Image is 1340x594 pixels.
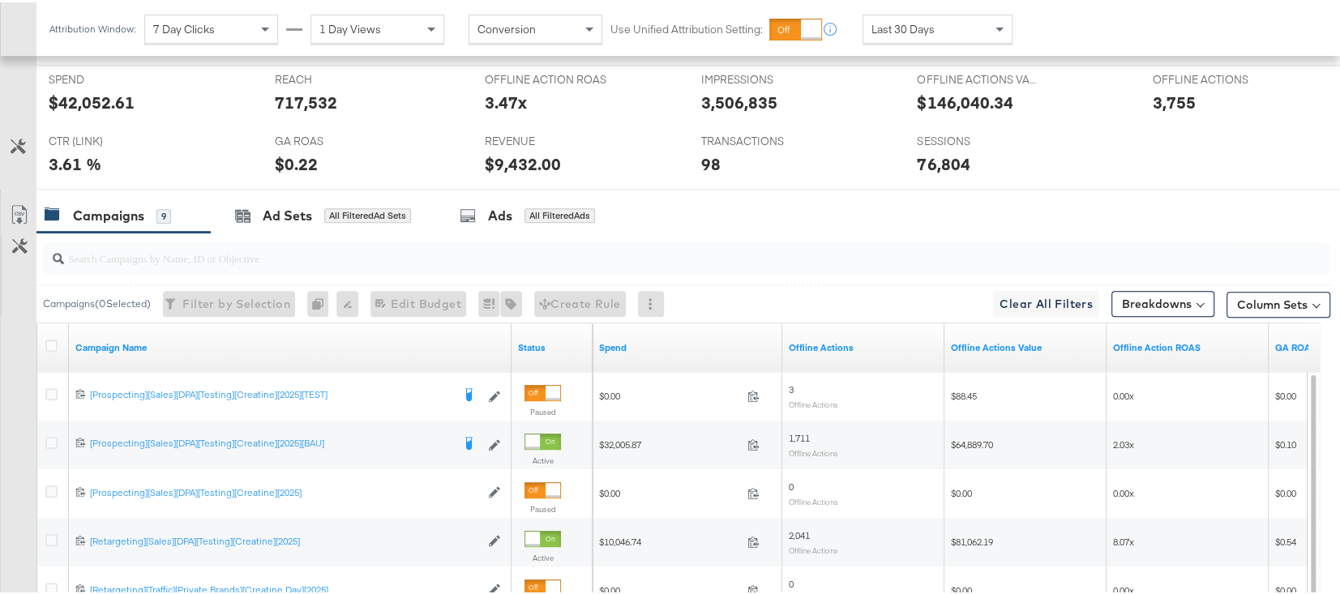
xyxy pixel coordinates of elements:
[49,150,101,173] div: 3.61 %
[90,532,480,546] a: [Retargeting][Sales][DPA][Testing][Creatine][2025]
[789,478,794,490] span: 0
[1000,292,1093,312] span: Clear All Filters
[700,131,822,147] span: TRANSACTIONS
[319,19,381,34] span: 1 Day Views
[599,582,741,594] span: $0.00
[485,88,527,112] div: 3.47x
[485,150,561,173] div: $9,432.00
[789,575,794,588] span: 0
[485,131,606,147] span: REVENUE
[599,436,741,448] span: $32,005.87
[307,288,336,314] div: 0
[90,386,452,399] div: [Prospecting][Sales][DPA][Testing][Creatine][2025][TEST]
[488,204,512,223] div: Ads
[789,381,794,393] span: 3
[1275,387,1296,400] span: $0.00
[951,339,1100,352] a: Offline Actions.
[1153,88,1196,112] div: 3,755
[524,404,561,415] label: Paused
[518,339,586,352] a: Shows the current state of your Ad Campaign.
[789,494,838,504] sub: Offline Actions
[90,434,452,451] a: [Prospecting][Sales][DPA][Testing][Creatine][2025][BAU]
[43,294,151,309] div: Campaigns ( 0 Selected)
[1113,485,1134,497] span: 0.00x
[324,206,411,220] div: All Filtered Ad Sets
[789,429,810,442] span: 1,711
[49,131,170,147] span: CTR (LINK)
[263,204,312,223] div: Ad Sets
[1275,533,1296,545] span: $0.54
[90,484,480,498] a: [Prospecting][Sales][DPA][Testing][Creatine][2025]
[789,446,838,455] sub: Offline Actions
[275,131,396,147] span: GA ROAS
[524,206,595,220] div: All Filtered Ads
[524,550,561,561] label: Active
[49,21,136,32] div: Attribution Window:
[610,19,763,35] label: Use Unified Attribution Setting:
[1153,70,1274,85] span: OFFLINE ACTIONS
[90,484,480,497] div: [Prospecting][Sales][DPA][Testing][Creatine][2025]
[477,19,536,34] span: Conversion
[917,131,1038,147] span: SESSIONS
[1275,436,1296,448] span: $0.10
[1227,289,1330,315] button: Column Sets
[49,88,135,112] div: $42,052.61
[524,453,561,464] label: Active
[73,204,144,223] div: Campaigns
[90,581,480,594] div: [Retargeting][Traffic][Private Brands][Creatine Day][2025]
[1111,288,1214,314] button: Breakdowns
[599,387,741,400] span: $0.00
[599,533,741,545] span: $10,046.74
[75,339,505,352] a: Your campaign name.
[1113,339,1262,352] a: Offline Actions.
[275,150,318,173] div: $0.22
[951,436,993,448] span: $64,889.70
[275,88,337,112] div: 717,532
[90,434,452,447] div: [Prospecting][Sales][DPA][Testing][Creatine][2025][BAU]
[1113,582,1134,594] span: 0.00x
[951,485,972,497] span: $0.00
[917,88,1012,112] div: $146,040.34
[789,543,838,553] sub: Offline Actions
[1113,387,1134,400] span: 0.00x
[524,502,561,512] label: Paused
[90,386,452,402] a: [Prospecting][Sales][DPA][Testing][Creatine][2025][TEST]
[599,485,741,497] span: $0.00
[917,70,1038,85] span: OFFLINE ACTIONS VALUE
[49,70,170,85] span: SPEND
[1275,582,1296,594] span: $0.00
[993,288,1099,314] button: Clear All Filters
[951,533,993,545] span: $81,062.19
[64,233,1214,265] input: Search Campaigns by Name, ID or Objective
[700,70,822,85] span: IMPRESSIONS
[153,19,215,34] span: 7 Day Clicks
[951,582,972,594] span: $0.00
[700,150,720,173] div: 98
[789,527,810,539] span: 2,041
[789,397,838,407] sub: Offline Actions
[789,339,938,352] a: Offline Actions.
[871,19,935,34] span: Last 30 Days
[700,88,777,112] div: 3,506,835
[917,150,970,173] div: 76,804
[1275,485,1296,497] span: $0.00
[1113,436,1134,448] span: 2.03x
[951,387,977,400] span: $88.45
[1113,533,1134,545] span: 8.07x
[156,207,171,221] div: 9
[485,70,606,85] span: OFFLINE ACTION ROAS
[599,339,776,352] a: The total amount spent to date.
[275,70,396,85] span: REACH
